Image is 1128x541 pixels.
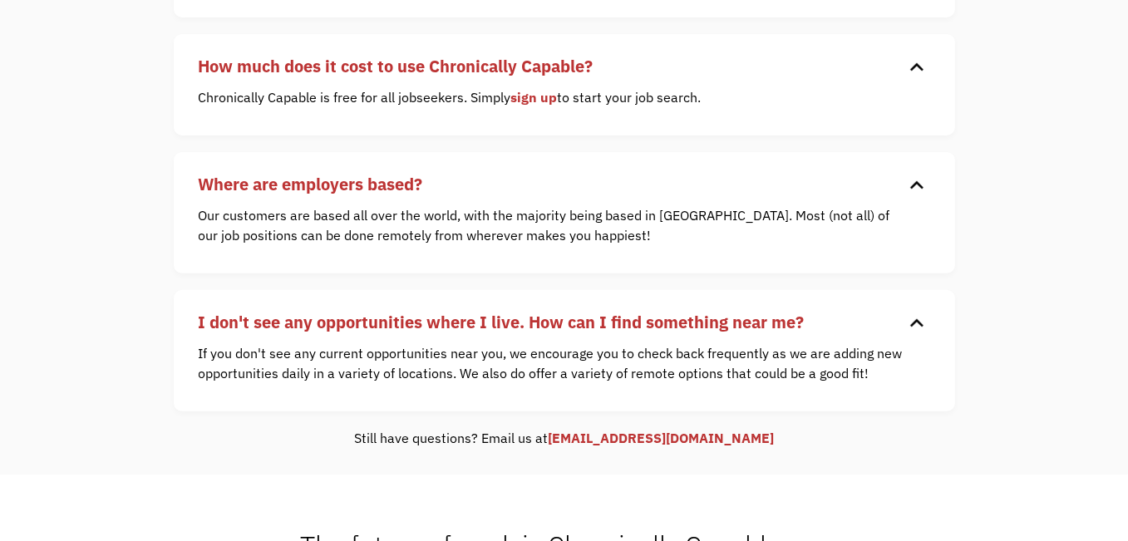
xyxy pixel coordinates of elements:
[199,173,423,195] strong: Where are employers based?
[199,55,594,77] strong: How much does it cost to use Chronically Capable?
[199,311,805,333] strong: I don't see any opportunities where I live. How can I find something near me?
[174,428,955,448] div: Still have questions? Email us at
[904,172,930,197] div: keyboard_arrow_down
[199,87,905,107] p: Chronically Capable is free for all jobseekers. Simply to start your job search.
[548,430,774,446] a: [EMAIL_ADDRESS][DOMAIN_NAME]
[199,343,905,383] p: If you don't see any current opportunities near you, we encourage you to check back frequently as...
[511,89,558,106] a: sign up
[199,205,905,245] p: Our customers are based all over the world, with the majority being based in [GEOGRAPHIC_DATA]. M...
[904,54,930,79] div: keyboard_arrow_down
[904,310,930,335] div: keyboard_arrow_down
